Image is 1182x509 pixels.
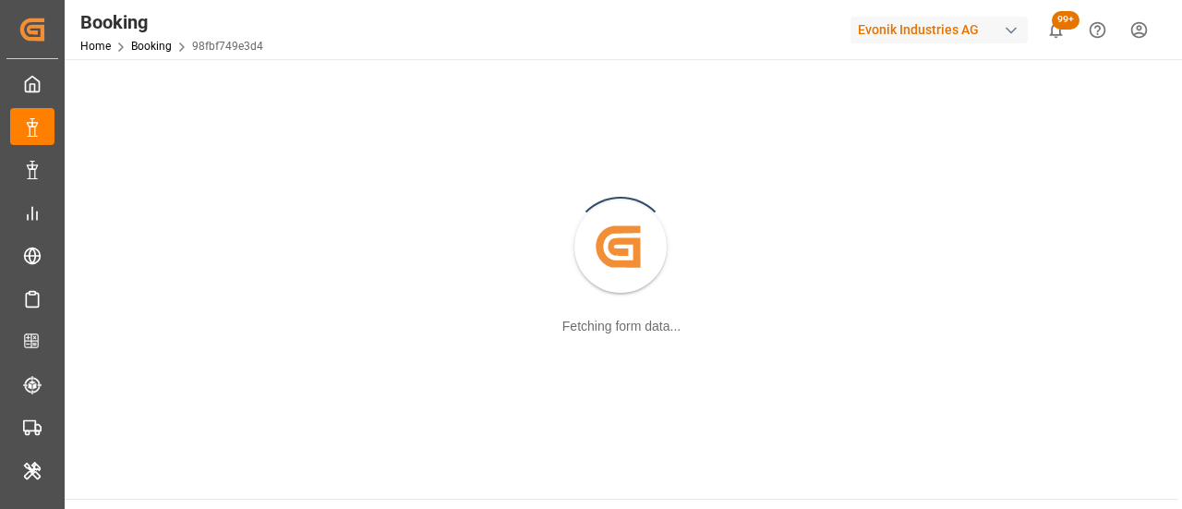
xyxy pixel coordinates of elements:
[80,8,263,36] div: Booking
[1035,9,1077,51] button: show 100 new notifications
[1077,9,1118,51] button: Help Center
[131,40,172,53] a: Booking
[1052,11,1079,30] span: 99+
[562,317,681,336] div: Fetching form data...
[80,40,111,53] a: Home
[850,12,1035,47] button: Evonik Industries AG
[850,17,1028,43] div: Evonik Industries AG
